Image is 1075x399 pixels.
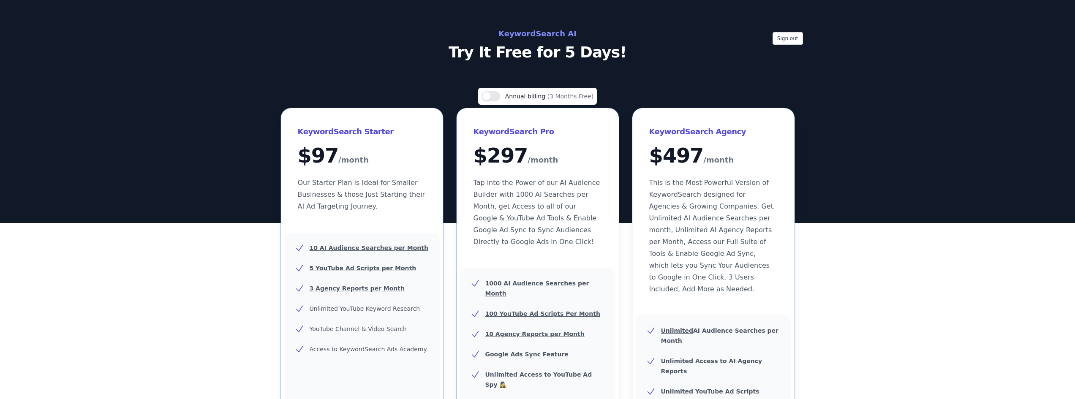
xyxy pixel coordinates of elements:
h3: KeywordSearch Starter [298,125,426,138]
u: 10 Agency Reports per Month [485,331,585,337]
u: Unlimited [661,327,694,334]
span: /month [338,153,369,167]
span: This is the Most Powerful Version of KeywordSearch designed for Agencies & Growing Companies. Get... [649,179,773,293]
span: /month [528,153,558,167]
span: Annual billing [505,93,547,100]
span: Access to KeywordSearch Ads Academy [310,346,427,353]
u: 3 Agency Reports per Month [310,285,405,292]
b: Unlimited Access to AI Agency Reports [661,358,762,375]
b: AI Audience Searches per Month [661,327,779,344]
h3: KeywordSearch Agency [649,125,778,138]
b: Google Ads Sync Feature [485,351,569,358]
b: Unlimited YouTube Ad Scripts [661,388,759,395]
div: $ 97 [298,145,426,167]
span: Our Starter Plan is Ideal for Smaller Businesses & those Just Starting their AI Ad Targeting Jour... [298,179,425,210]
div: $ 497 [649,145,778,167]
span: Tap into the Power of our AI Audience Builder with 1000 AI Searches per Month, get Access to all ... [474,179,600,246]
span: (3 Months Free) [547,93,594,100]
u: 10 AI Audience Searches per Month [310,244,428,251]
button: Sign out [773,32,803,45]
div: $ 297 [474,145,602,167]
span: YouTube Channel & Video Search [310,326,407,332]
h3: KeywordSearch Pro [474,125,602,138]
u: 1000 AI Audience Searches per Month [485,280,589,297]
p: Try It Free for 5 Days! [348,44,727,61]
span: /month [703,153,734,167]
u: 5 YouTube Ad Scripts per Month [310,265,416,271]
span: Unlimited YouTube Keyword Research [310,305,420,312]
b: Unlimited Access to YouTube Ad Spy 🕵️‍♀️ [485,371,592,388]
h2: KeywordSearch AI [348,27,727,41]
u: 100 YouTube Ad Scripts Per Month [485,310,600,317]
